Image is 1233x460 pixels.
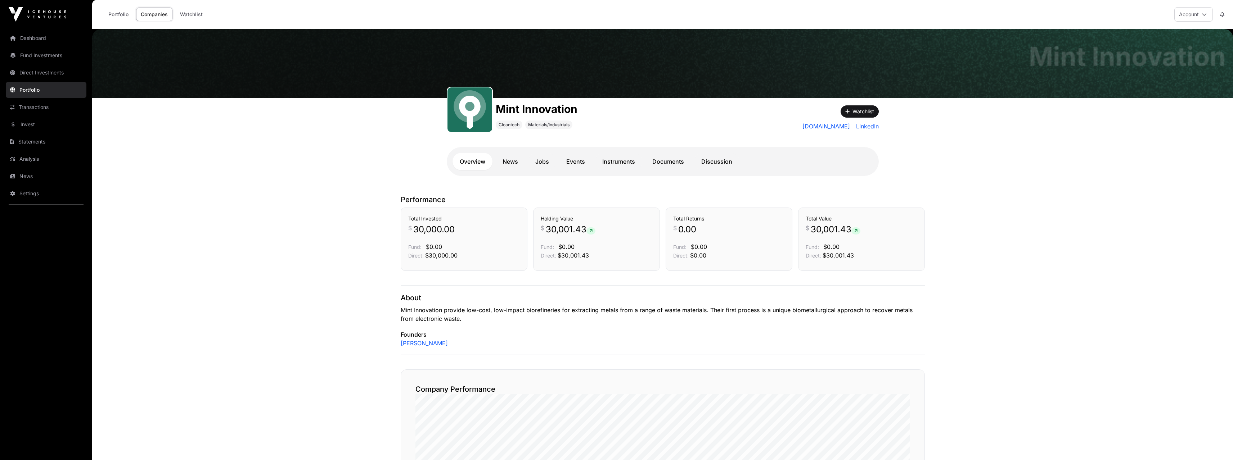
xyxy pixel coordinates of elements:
[401,339,448,347] a: [PERSON_NAME]
[528,122,570,128] span: Materials/Industrials
[6,47,86,63] a: Fund Investments
[853,122,879,131] a: LinkedIn
[9,7,66,22] img: Icehouse Ventures Logo
[694,153,739,170] a: Discussion
[558,252,589,259] span: $30,001.43
[1029,44,1226,69] h1: Mint Innovation
[6,117,86,132] a: Invest
[528,153,556,170] a: Jobs
[496,103,577,115] h1: Mint Innovation
[6,30,86,46] a: Dashboard
[495,153,525,170] a: News
[541,215,652,222] h3: Holding Value
[841,105,879,118] button: Watchlist
[823,252,854,259] span: $30,001.43
[541,252,556,259] span: Direct:
[6,82,86,98] a: Portfolio
[823,243,840,250] span: $0.00
[811,224,860,235] span: 30,001.43
[453,153,873,170] nav: Tabs
[546,224,595,235] span: 30,001.43
[673,215,785,222] h3: Total Returns
[408,224,412,232] span: $
[1174,7,1213,22] button: Account
[401,195,925,205] p: Performance
[806,224,809,232] span: $
[6,168,86,184] a: News
[408,215,520,222] h3: Total Invested
[408,252,424,259] span: Direct:
[645,153,691,170] a: Documents
[453,153,492,170] a: Overview
[559,153,592,170] a: Events
[136,8,172,21] a: Companies
[401,330,925,339] p: Founders
[92,29,1233,98] img: Mint Innovation
[691,243,707,250] span: $0.00
[425,252,458,259] span: $30,000.00
[6,134,86,150] a: Statements
[401,293,925,303] p: About
[541,244,554,250] span: Fund:
[426,243,442,250] span: $0.00
[450,90,489,129] img: Mint.svg
[6,99,86,115] a: Transactions
[806,252,821,259] span: Direct:
[673,244,687,250] span: Fund:
[175,8,207,21] a: Watchlist
[413,224,455,235] span: 30,000.00
[690,252,706,259] span: $0.00
[415,384,910,394] h2: Company Performance
[408,244,422,250] span: Fund:
[806,215,917,222] h3: Total Value
[673,224,677,232] span: $
[104,8,133,21] a: Portfolio
[673,252,689,259] span: Direct:
[401,306,925,323] p: Mint Innovation provide low-cost, low-impact biorefineries for extracting metals from a range of ...
[6,186,86,201] a: Settings
[541,224,544,232] span: $
[678,224,696,235] span: 0.00
[595,153,642,170] a: Instruments
[1197,425,1233,460] iframe: Chat Widget
[558,243,575,250] span: $0.00
[802,122,850,131] a: [DOMAIN_NAME]
[6,151,86,167] a: Analysis
[806,244,819,250] span: Fund:
[6,65,86,81] a: Direct Investments
[499,122,519,128] span: Cleantech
